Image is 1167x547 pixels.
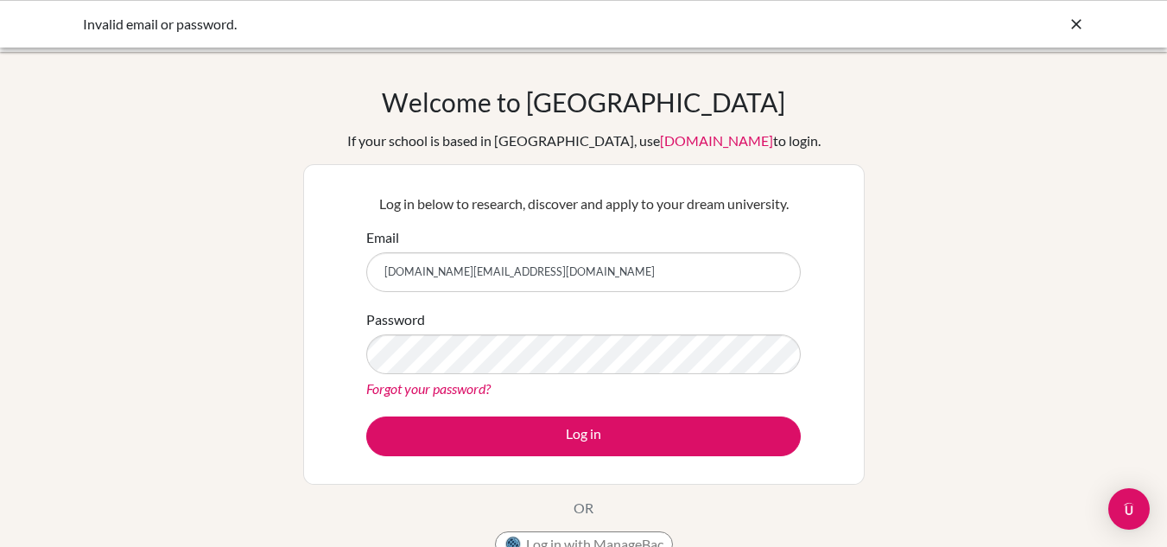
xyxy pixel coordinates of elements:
[660,132,773,149] a: [DOMAIN_NAME]
[366,309,425,330] label: Password
[347,130,821,151] div: If your school is based in [GEOGRAPHIC_DATA], use to login.
[366,227,399,248] label: Email
[366,194,801,214] p: Log in below to research, discover and apply to your dream university.
[366,417,801,456] button: Log in
[366,380,491,397] a: Forgot your password?
[1108,488,1150,530] div: Open Intercom Messenger
[574,498,593,518] p: OR
[83,14,826,35] div: Invalid email or password.
[382,86,785,118] h1: Welcome to [GEOGRAPHIC_DATA]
